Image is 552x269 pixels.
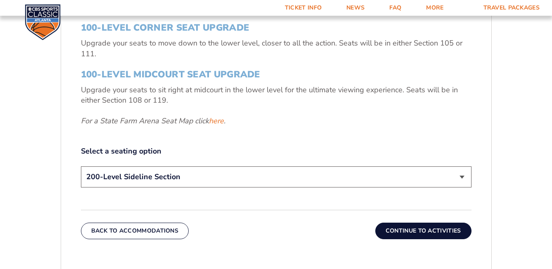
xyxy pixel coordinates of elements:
[25,4,61,40] img: CBS Sports Classic
[209,116,224,126] a: here
[81,85,471,106] p: Upgrade your seats to sit right at midcourt in the lower level for the ultimate viewing experienc...
[81,223,189,239] button: Back To Accommodations
[375,223,471,239] button: Continue To Activities
[81,22,471,33] h3: 100-Level Corner Seat Upgrade
[81,116,225,126] em: For a State Farm Arena Seat Map click .
[81,146,471,156] label: Select a seating option
[81,38,471,59] p: Upgrade your seats to move down to the lower level, closer to all the action. Seats will be in ei...
[81,69,471,80] h3: 100-Level Midcourt Seat Upgrade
